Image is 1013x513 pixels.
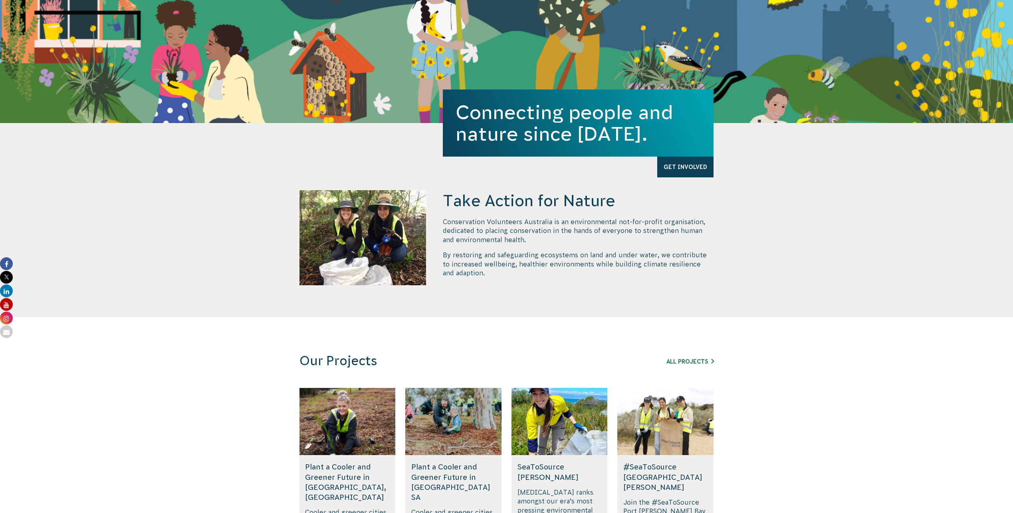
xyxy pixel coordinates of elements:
h4: Take Action for Nature [443,190,714,211]
p: Conservation Volunteers Australia is an environmental not-for-profit organisation, dedicated to p... [443,217,714,244]
p: By restoring and safeguarding ecosystems on land and under water, we contribute to increased well... [443,251,714,277]
h5: Plant a Cooler and Greener Future in [GEOGRAPHIC_DATA] SA [411,462,496,502]
h5: SeaToSource [PERSON_NAME] [517,462,602,482]
h1: Connecting people and nature since [DATE]. [456,101,701,145]
a: Get Involved [657,157,714,177]
h5: #SeaToSource [GEOGRAPHIC_DATA][PERSON_NAME] [623,462,708,492]
a: All Projects [666,358,714,365]
h3: Our Projects [299,353,606,369]
h5: Plant a Cooler and Greener Future in [GEOGRAPHIC_DATA], [GEOGRAPHIC_DATA] [305,462,389,502]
